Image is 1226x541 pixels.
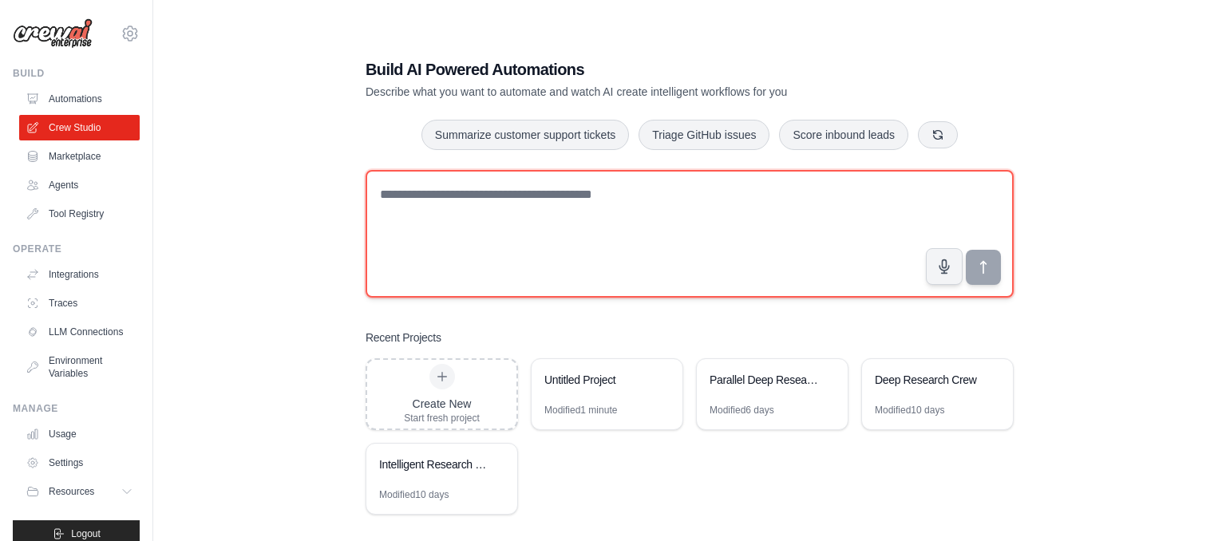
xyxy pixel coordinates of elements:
button: Click to speak your automation idea [926,248,963,285]
a: Crew Studio [19,115,140,140]
iframe: Chat Widget [1146,464,1226,541]
span: Logout [71,527,101,540]
button: Triage GitHub issues [639,120,769,150]
div: Start fresh project [404,412,480,425]
p: Describe what you want to automate and watch AI create intelligent workflows for you [366,84,902,100]
a: Tool Registry [19,201,140,227]
button: Score inbound leads [779,120,908,150]
a: Marketplace [19,144,140,169]
div: Modified 1 minute [544,404,617,417]
button: Get new suggestions [918,121,958,148]
div: Untitled Project [544,372,654,388]
a: Usage [19,421,140,447]
a: Agents [19,172,140,198]
div: Modified 10 days [379,488,449,501]
h1: Build AI Powered Automations [366,58,902,81]
span: Resources [49,485,94,498]
div: Modified 6 days [710,404,774,417]
img: Logo [13,18,93,49]
a: LLM Connections [19,319,140,345]
button: Summarize customer support tickets [421,120,629,150]
div: Intelligent Research Flow [379,456,488,472]
a: Environment Variables [19,348,140,386]
div: Modified 10 days [875,404,944,417]
div: Manage [13,402,140,415]
a: Integrations [19,262,140,287]
div: Create New [404,396,480,412]
button: Resources [19,479,140,504]
div: Build [13,67,140,80]
div: Operate [13,243,140,255]
a: Traces [19,290,140,316]
div: Deep Research Crew [875,372,984,388]
div: Parallel Deep Research Crew [710,372,819,388]
h3: Recent Projects [366,330,441,346]
a: Automations [19,86,140,112]
a: Settings [19,450,140,476]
